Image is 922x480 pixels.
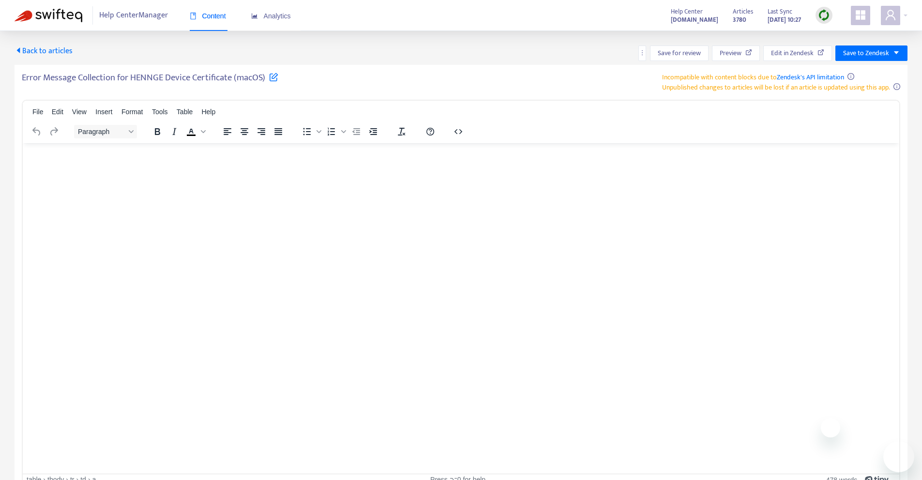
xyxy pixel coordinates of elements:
[393,125,410,138] button: Clear formatting
[299,125,323,138] div: Bullet list
[671,14,718,25] a: [DOMAIN_NAME]
[650,45,709,61] button: Save for review
[821,418,840,437] iframe: メッセージを閉じる
[777,72,844,83] a: Zendesk's API limitation
[32,108,44,116] span: File
[23,143,899,474] iframe: Rich Text Area
[893,83,900,90] span: info-circle
[763,45,832,61] button: Edit in Zendesk
[712,45,760,61] button: Preview
[22,72,278,89] h5: Error Message Collection for HENNGE Device Certificate (macOS)
[190,13,196,19] span: book
[348,125,364,138] button: Decrease indent
[733,15,746,25] strong: 3780
[818,9,830,21] img: sync.dc5367851b00ba804db3.png
[771,48,814,59] span: Edit in Zendesk
[149,125,166,138] button: Bold
[166,125,182,138] button: Italic
[733,6,753,17] span: Articles
[15,46,22,54] span: caret-left
[219,125,236,138] button: Align left
[893,49,900,56] span: caret-down
[422,125,438,138] button: Help
[177,108,193,116] span: Table
[253,125,270,138] button: Align right
[99,6,168,25] span: Help Center Manager
[720,48,741,59] span: Preview
[78,128,125,135] span: Paragraph
[95,108,112,116] span: Insert
[15,45,73,58] span: Back to articles
[847,73,854,80] span: info-circle
[183,125,207,138] div: Text color Black
[251,12,291,20] span: Analytics
[270,125,287,138] button: Justify
[251,13,258,19] span: area-chart
[52,108,63,116] span: Edit
[662,72,844,83] span: Incompatible with content blocks due to
[152,108,168,116] span: Tools
[671,15,718,25] strong: [DOMAIN_NAME]
[72,108,87,116] span: View
[883,441,914,472] iframe: メッセージングウィンドウを開くボタン
[855,9,866,21] span: appstore
[323,125,348,138] div: Numbered list
[658,48,701,59] span: Save for review
[835,45,907,61] button: Save to Zendeskcaret-down
[639,49,646,56] span: more
[121,108,143,116] span: Format
[201,108,215,116] span: Help
[662,82,890,93] span: Unpublished changes to articles will be lost if an article is updated using this app.
[236,125,253,138] button: Align center
[15,9,82,22] img: Swifteq
[885,9,896,21] span: user
[843,48,889,59] span: Save to Zendesk
[190,12,226,20] span: Content
[365,125,381,138] button: Increase indent
[638,45,646,61] button: more
[74,125,137,138] button: Block Paragraph
[671,6,703,17] span: Help Center
[768,15,801,25] strong: [DATE] 10:27
[45,125,62,138] button: Redo
[768,6,792,17] span: Last Sync
[29,125,45,138] button: Undo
